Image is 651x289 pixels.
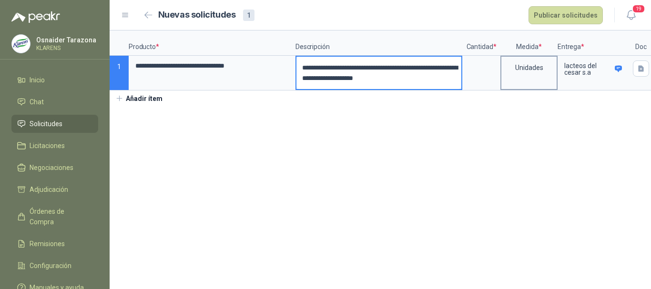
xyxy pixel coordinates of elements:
[11,202,98,231] a: Órdenes de Compra
[36,45,96,51] p: KLARENS
[622,7,640,24] button: 19
[11,180,98,199] a: Adjudicación
[30,184,68,195] span: Adjudicación
[30,119,62,129] span: Solicitudes
[243,10,254,21] div: 1
[564,62,611,76] p: lacteos del cesar s.a
[295,30,462,56] p: Descripción
[36,37,96,43] p: Osnaider Tarazona
[12,35,30,53] img: Company Logo
[30,75,45,85] span: Inicio
[30,162,73,173] span: Negociaciones
[11,235,98,253] a: Remisiones
[529,6,603,24] button: Publicar solicitudes
[110,56,129,90] p: 1
[11,137,98,155] a: Licitaciones
[158,8,236,22] h2: Nuevas solicitudes
[11,93,98,111] a: Chat
[30,140,65,151] span: Licitaciones
[30,97,44,107] span: Chat
[462,30,500,56] p: Cantidad
[30,260,71,271] span: Configuración
[129,30,295,56] p: Producto
[11,71,98,89] a: Inicio
[11,159,98,177] a: Negociaciones
[30,239,65,249] span: Remisiones
[501,57,557,79] div: Unidades
[110,90,168,107] button: Añadir ítem
[500,30,558,56] p: Medida
[11,115,98,133] a: Solicitudes
[632,4,645,13] span: 19
[11,11,60,23] img: Logo peakr
[30,206,89,227] span: Órdenes de Compra
[11,257,98,275] a: Configuración
[558,30,629,56] p: Entrega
